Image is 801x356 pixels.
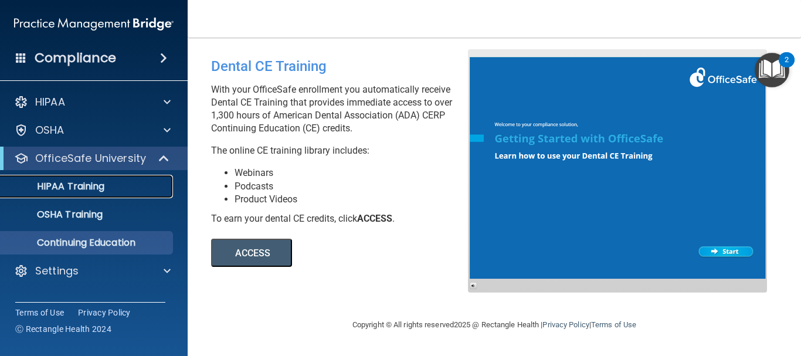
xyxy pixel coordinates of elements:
p: HIPAA [35,95,65,109]
a: Privacy Policy [542,320,589,329]
p: With your OfficeSafe enrollment you automatically receive Dental CE Training that provides immedi... [211,83,477,135]
p: Settings [35,264,79,278]
button: ACCESS [211,239,292,267]
li: Webinars [235,167,477,179]
img: PMB logo [14,12,174,36]
li: Product Videos [235,193,477,206]
div: Copyright © All rights reserved 2025 @ Rectangle Health | | [280,306,708,344]
p: HIPAA Training [8,181,104,192]
a: Terms of Use [15,307,64,318]
p: Continuing Education [8,237,168,249]
a: ACCESS [211,249,532,258]
span: Ⓒ Rectangle Health 2024 [15,323,111,335]
button: Open Resource Center, 2 new notifications [755,53,789,87]
div: 2 [785,60,789,75]
li: Podcasts [235,180,477,193]
b: ACCESS [357,213,392,224]
p: The online CE training library includes: [211,144,477,157]
p: OfficeSafe University [35,151,146,165]
a: OfficeSafe University [14,151,170,165]
p: OSHA [35,123,65,137]
div: To earn your dental CE credits, click . [211,212,477,225]
div: Dental CE Training [211,49,477,83]
p: OSHA Training [8,209,103,221]
a: OSHA [14,123,171,137]
a: Settings [14,264,171,278]
a: Terms of Use [591,320,636,329]
h4: Compliance [35,50,116,66]
a: HIPAA [14,95,171,109]
a: Privacy Policy [78,307,131,318]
